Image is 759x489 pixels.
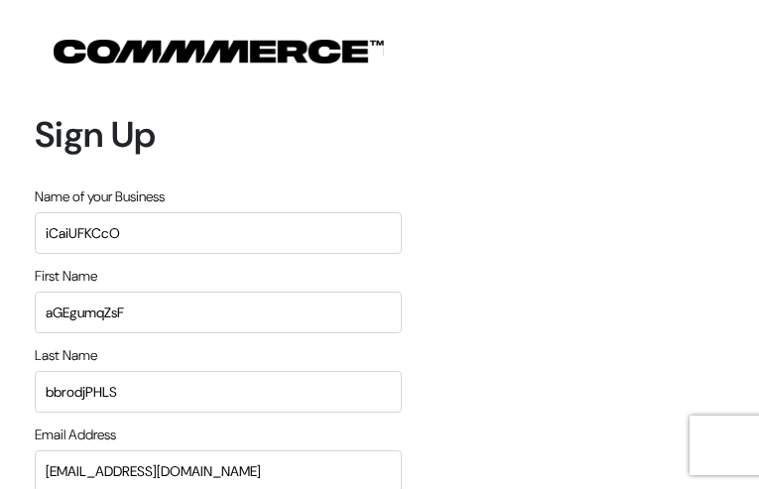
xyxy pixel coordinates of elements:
label: First Name [35,266,97,287]
label: Email Address [35,425,116,445]
label: Name of your Business [35,186,165,207]
img: COMMMERCE [54,40,384,63]
h1: Sign Up [35,113,402,156]
label: Last Name [35,345,97,366]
